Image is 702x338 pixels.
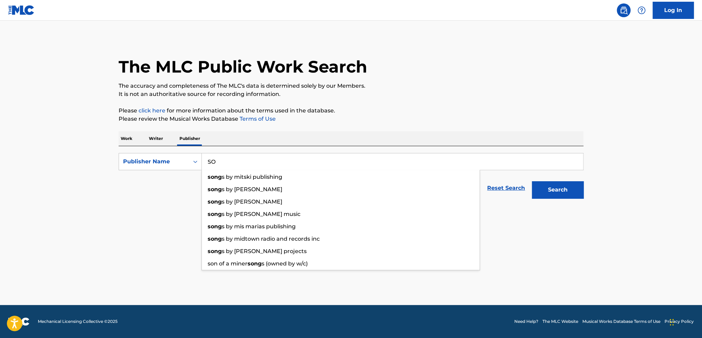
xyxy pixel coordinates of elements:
span: s by [PERSON_NAME] music [222,211,300,217]
a: The MLC Website [542,318,578,325]
span: son of a miner [208,260,248,267]
iframe: Chat Widget [668,305,702,338]
div: Publisher Name [123,157,185,166]
img: search [619,6,628,14]
span: s by [PERSON_NAME] [222,186,282,193]
a: Log In [652,2,694,19]
button: Search [532,181,583,198]
span: s by [PERSON_NAME] projects [222,248,307,254]
strong: song [248,260,262,267]
p: Please review the Musical Works Database [119,115,583,123]
img: MLC Logo [8,5,35,15]
img: logo [8,317,30,326]
span: s by [PERSON_NAME] [222,198,282,205]
strong: song [208,186,222,193]
strong: song [208,174,222,180]
p: Writer [147,131,165,146]
strong: song [208,248,222,254]
strong: song [208,198,222,205]
div: Help [635,3,648,17]
a: Privacy Policy [665,318,694,325]
a: Public Search [617,3,630,17]
span: s by mitski publishing [222,174,282,180]
strong: song [208,236,222,242]
a: Need Help? [514,318,538,325]
p: Work [119,131,134,146]
strong: song [208,211,222,217]
strong: song [208,223,222,230]
span: s by mis marias publishing [222,223,296,230]
a: Reset Search [484,181,528,196]
p: Publisher [177,131,202,146]
p: It is not an authoritative source for recording information. [119,90,583,98]
img: help [637,6,646,14]
p: The accuracy and completeness of The MLC's data is determined solely by our Members. [119,82,583,90]
form: Search Form [119,153,583,202]
span: Mechanical Licensing Collective © 2025 [38,318,118,325]
p: Please for more information about the terms used in the database. [119,107,583,115]
h1: The MLC Public Work Search [119,56,367,77]
div: Drag [670,312,674,332]
a: Musical Works Database Terms of Use [582,318,660,325]
span: s by midtown radio and records inc [222,236,320,242]
a: Terms of Use [238,116,276,122]
span: s (owned by w/c) [262,260,308,267]
a: click here [139,107,165,114]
